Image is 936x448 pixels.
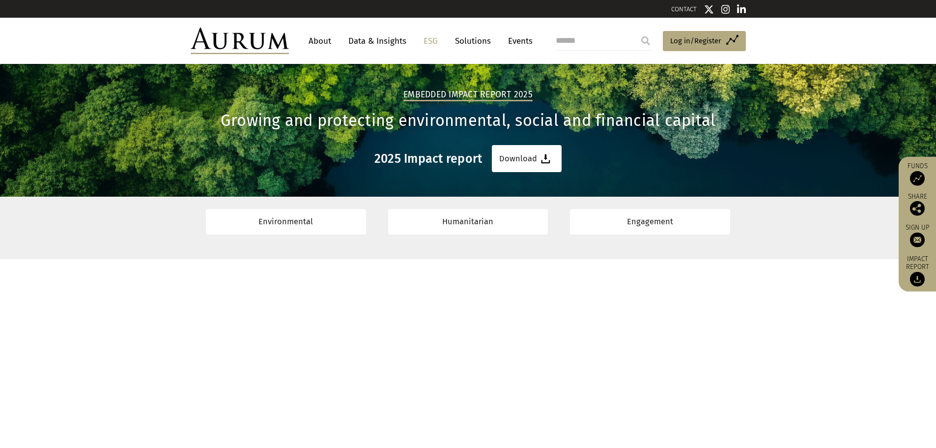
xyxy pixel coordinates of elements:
[492,145,562,172] a: Download
[388,209,548,234] a: Humanitarian
[904,193,931,215] div: Share
[704,4,714,14] img: Twitter icon
[721,4,730,14] img: Instagram icon
[904,254,931,287] a: Impact report
[910,201,925,215] img: Share this post
[670,35,721,47] span: Log in/Register
[737,4,746,14] img: Linkedin icon
[910,171,925,185] img: Access Funds
[450,32,496,50] a: Solutions
[910,232,925,247] img: Sign up to our newsletter
[206,209,366,234] a: Environmental
[570,209,730,234] a: Engagement
[374,151,482,166] h3: 2025 Impact report
[503,32,533,50] a: Events
[663,31,746,52] a: Log in/Register
[191,111,746,130] h1: Growing and protecting environmental, social and financial capital
[191,28,289,54] img: Aurum
[904,161,931,185] a: Funds
[636,31,655,51] input: Submit
[343,32,411,50] a: Data & Insights
[671,5,697,13] a: CONTACT
[403,90,533,101] h2: Embedded Impact report 2025
[304,32,336,50] a: About
[904,223,931,247] a: Sign up
[419,32,443,50] a: ESG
